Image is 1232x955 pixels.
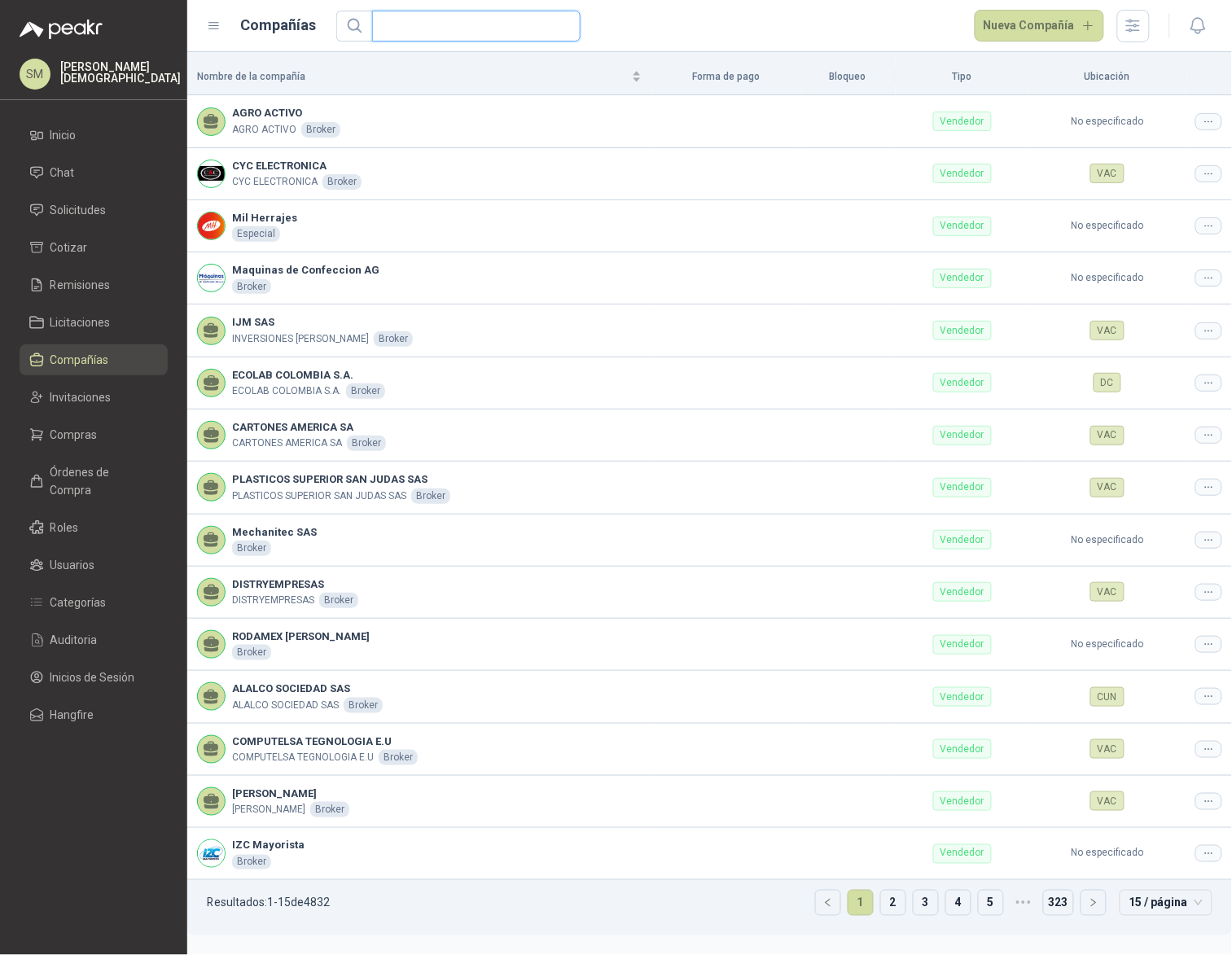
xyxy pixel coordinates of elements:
[50,594,107,611] span: Categorías
[232,314,413,331] b: IJM SAS
[50,351,109,369] span: Compañías
[933,426,992,445] div: Vendedor
[197,69,629,85] span: Nombre de la compañía
[198,160,225,187] img: Company Logo
[1081,890,1107,916] li: Página siguiente
[933,635,992,655] div: Vendedor
[232,645,271,660] div: Broker
[374,331,413,347] div: Broker
[1039,114,1176,129] p: No especificado
[933,739,992,759] div: Vendedor
[198,840,225,867] img: Company Logo
[1039,637,1176,652] p: No especificado
[1039,218,1176,234] p: No especificado
[50,631,98,649] span: Auditoria
[20,269,168,300] a: Remisiones
[232,174,318,190] p: CYC ELECTRONICA
[20,624,168,655] a: Auditoria
[241,14,317,37] h1: Compañías
[187,59,651,95] th: Nombre de la compañía
[346,383,385,399] div: Broker
[20,120,168,151] a: Inicio
[232,838,305,854] b: IZC Mayorista
[232,436,342,451] p: CARTONES AMERICA SA
[933,478,992,497] div: Vendedor
[933,582,992,602] div: Vendedor
[979,891,1003,915] a: 5
[232,419,386,436] b: CARTONES AMERICA SA
[232,122,296,138] p: AGRO ACTIVO
[20,59,50,90] div: SM
[20,699,168,730] a: Hangfire
[1011,890,1037,916] li: 5 páginas siguientes
[1039,846,1176,861] p: No especificado
[60,61,181,84] p: [PERSON_NAME] [DEMOGRAPHIC_DATA]
[319,593,358,608] div: Broker
[232,279,271,295] div: Broker
[651,59,800,95] th: Forma de pago
[50,668,135,686] span: Inicios de Sesión
[933,321,992,340] div: Vendedor
[975,10,1105,42] button: Nueva Compañía
[20,195,168,226] a: Solicitudes
[1120,890,1212,916] div: tamaño de página
[1044,891,1073,915] a: 323
[232,488,406,504] p: PLASTICOS SUPERIOR SAN JUDAS SAS
[50,239,88,256] span: Cotizar
[933,112,992,131] div: Vendedor
[411,488,450,504] div: Broker
[50,201,107,219] span: Solicitudes
[1011,890,1037,916] span: •••
[50,463,152,499] span: Órdenes de Compra
[1081,891,1106,915] button: right
[848,891,873,915] a: 1
[344,698,383,713] div: Broker
[20,307,168,338] a: Licitaciones
[232,786,349,802] b: [PERSON_NAME]
[20,587,168,618] a: Categorías
[933,844,992,864] div: Vendedor
[232,855,271,870] div: Broker
[914,891,938,915] a: 3
[1090,164,1125,183] div: VAC
[198,265,225,291] img: Company Logo
[232,629,370,645] b: RODAMEX [PERSON_NAME]
[20,512,168,543] a: Roles
[50,426,98,444] span: Compras
[800,59,896,95] th: Bloqueo
[20,419,168,450] a: Compras
[933,791,992,811] div: Vendedor
[379,750,418,765] div: Broker
[881,891,905,915] a: 2
[232,383,341,399] p: ECOLAB COLOMBIA S.A.
[1089,898,1098,908] span: right
[50,556,95,574] span: Usuarios
[232,750,374,765] p: COMPUTELSA TEGNOLOGIA E.U
[978,890,1004,916] li: 5
[232,105,340,121] b: AGRO ACTIVO
[50,276,111,294] span: Remisiones
[232,524,317,541] b: Mechanitec SAS
[347,436,386,451] div: Broker
[50,388,112,406] span: Invitaciones
[880,890,906,916] li: 2
[1090,687,1125,707] div: CUN
[933,687,992,707] div: Vendedor
[50,519,79,537] span: Roles
[1090,478,1125,497] div: VAC
[198,212,225,239] img: Company Logo
[20,20,103,39] img: Logo peakr
[1129,891,1203,915] span: 15 / página
[232,734,418,750] b: COMPUTELSA TEGNOLOGIA E.U
[1039,270,1176,286] p: No especificado
[232,226,280,242] div: Especial
[301,122,340,138] div: Broker
[933,217,992,236] div: Vendedor
[1043,890,1074,916] li: 323
[815,890,841,916] li: Página anterior
[848,890,874,916] li: 1
[946,891,971,915] a: 4
[1090,791,1125,811] div: VAC
[20,457,168,506] a: Órdenes de Compra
